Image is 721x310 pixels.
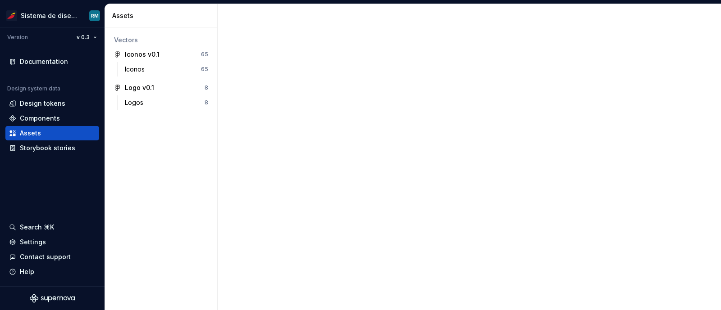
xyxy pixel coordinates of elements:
[5,141,99,155] a: Storybook stories
[110,81,212,95] a: Logo v0.18
[20,99,65,108] div: Design tokens
[121,62,212,76] a: Iconos65
[114,36,208,45] div: Vectors
[20,114,60,123] div: Components
[7,85,60,92] div: Design system data
[91,12,99,19] div: RM
[5,220,99,234] button: Search ⌘K
[5,111,99,126] a: Components
[201,66,208,73] div: 65
[5,96,99,111] a: Design tokens
[125,65,148,74] div: Iconos
[5,54,99,69] a: Documentation
[20,238,46,247] div: Settings
[5,126,99,140] a: Assets
[5,235,99,249] a: Settings
[112,11,214,20] div: Assets
[73,31,101,44] button: v 0.3
[205,99,208,106] div: 8
[6,10,17,21] img: 55604660-494d-44a9-beb2-692398e9940a.png
[20,267,34,276] div: Help
[77,34,90,41] span: v 0.3
[7,34,28,41] div: Version
[20,252,71,261] div: Contact support
[20,223,54,232] div: Search ⌘K
[20,57,68,66] div: Documentation
[125,50,160,59] div: Iconos v0.1
[121,95,212,110] a: Logos8
[125,98,147,107] div: Logos
[20,129,41,138] div: Assets
[2,6,103,25] button: Sistema de diseño IberiaRM
[110,47,212,62] a: Iconos v0.165
[205,84,208,91] div: 8
[5,265,99,279] button: Help
[201,51,208,58] div: 65
[5,250,99,264] button: Contact support
[125,83,154,92] div: Logo v0.1
[21,11,78,20] div: Sistema de diseño Iberia
[30,294,75,303] svg: Supernova Logo
[20,144,75,153] div: Storybook stories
